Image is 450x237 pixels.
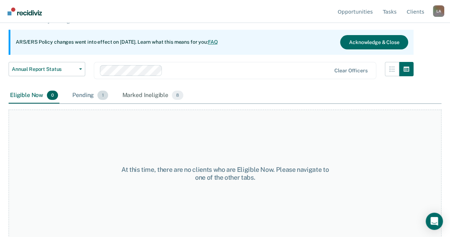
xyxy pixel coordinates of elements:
[117,166,333,181] div: At this time, there are no clients who are Eligible Now. Please navigate to one of the other tabs.
[172,91,183,100] span: 8
[9,62,85,76] button: Annual Report Status
[16,39,218,46] p: ARS/ERS Policy changes went into effect on [DATE]. Learn what this means for you:
[71,88,109,103] div: Pending1
[208,39,218,45] a: FAQ
[9,10,410,24] p: Supervision clients may be eligible for Annual Report Status if they meet certain criteria. The o...
[9,88,59,103] div: Eligible Now0
[97,91,108,100] span: 1
[334,68,367,74] div: Clear officers
[8,8,42,15] img: Recidiviz
[433,5,444,17] button: Profile dropdown button
[121,88,185,103] div: Marked Ineligible8
[12,66,76,72] span: Annual Report Status
[426,213,443,230] div: Open Intercom Messenger
[433,5,444,17] div: L A
[340,35,408,49] button: Acknowledge & Close
[47,91,58,100] span: 0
